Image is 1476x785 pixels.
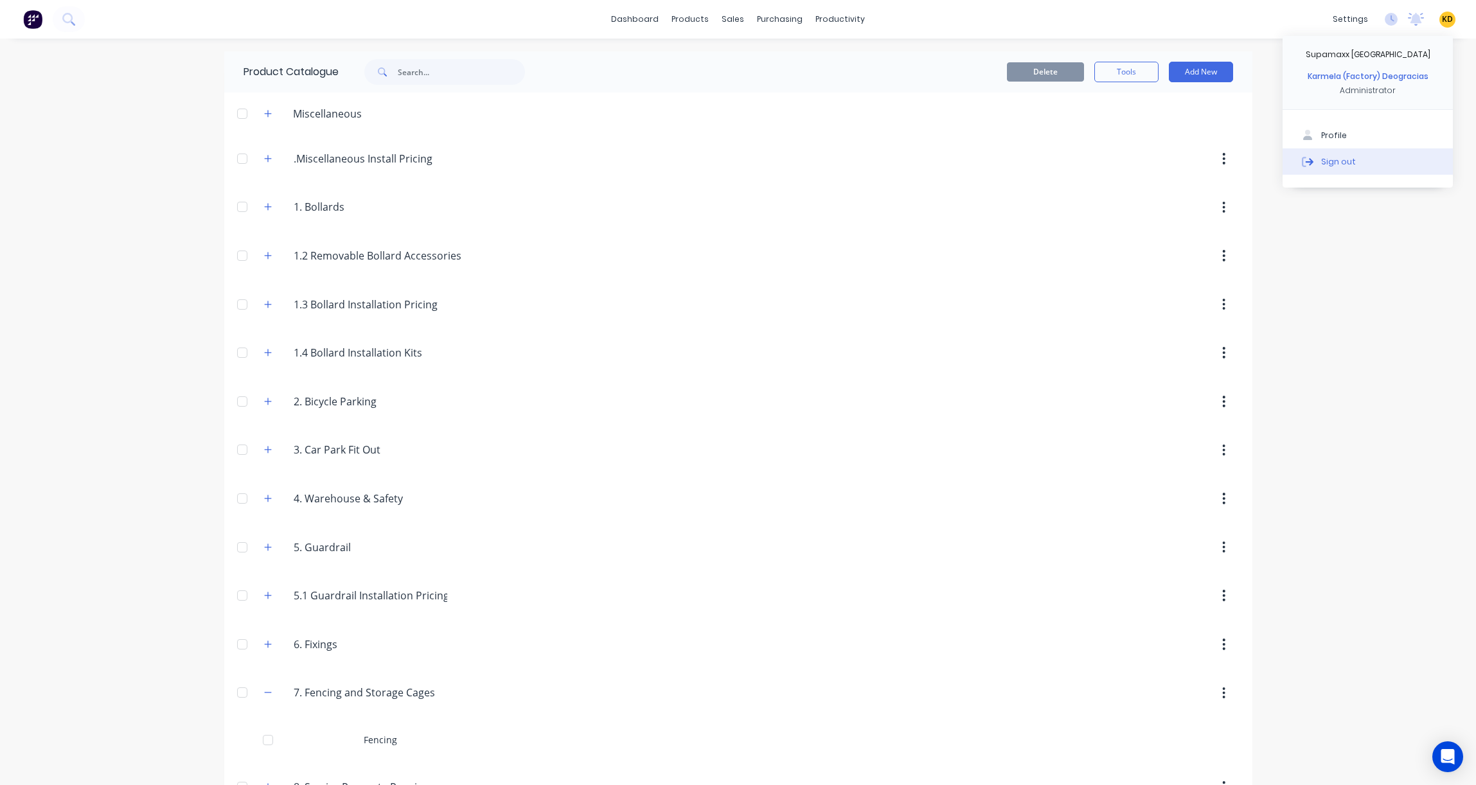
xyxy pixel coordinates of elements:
[283,106,372,121] div: Miscellaneous
[294,297,446,312] input: Enter category name
[809,10,871,29] div: productivity
[224,717,1252,763] div: Fencing
[294,588,447,603] input: Enter category name
[1283,123,1453,148] button: Profile
[1432,741,1463,772] div: Open Intercom Messenger
[294,151,446,166] input: Enter category name
[294,248,461,263] input: Enter category name
[294,637,446,652] input: Enter category name
[665,10,715,29] div: products
[1306,49,1430,60] div: Supamaxx [GEOGRAPHIC_DATA]
[605,10,665,29] a: dashboard
[1007,62,1084,82] button: Delete
[1283,148,1453,174] button: Sign out
[398,59,525,85] input: Search...
[1321,130,1347,141] div: Profile
[294,394,446,409] input: Enter category name
[294,442,446,457] input: Enter category name
[23,10,42,29] img: Factory
[224,51,339,93] div: Product Catalogue
[294,345,446,360] input: Enter category name
[294,540,446,555] input: Enter category name
[294,685,446,700] input: Enter category name
[1094,62,1159,82] button: Tools
[294,491,446,506] input: Enter category name
[1169,62,1233,82] button: Add New
[1308,71,1428,82] div: Karmela (Factory) Deogracias
[294,199,446,215] input: Enter category name
[1321,155,1356,167] div: Sign out
[1442,13,1453,25] span: KD
[751,10,809,29] div: purchasing
[1326,10,1374,29] div: settings
[715,10,751,29] div: sales
[1340,85,1396,96] div: Administrator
